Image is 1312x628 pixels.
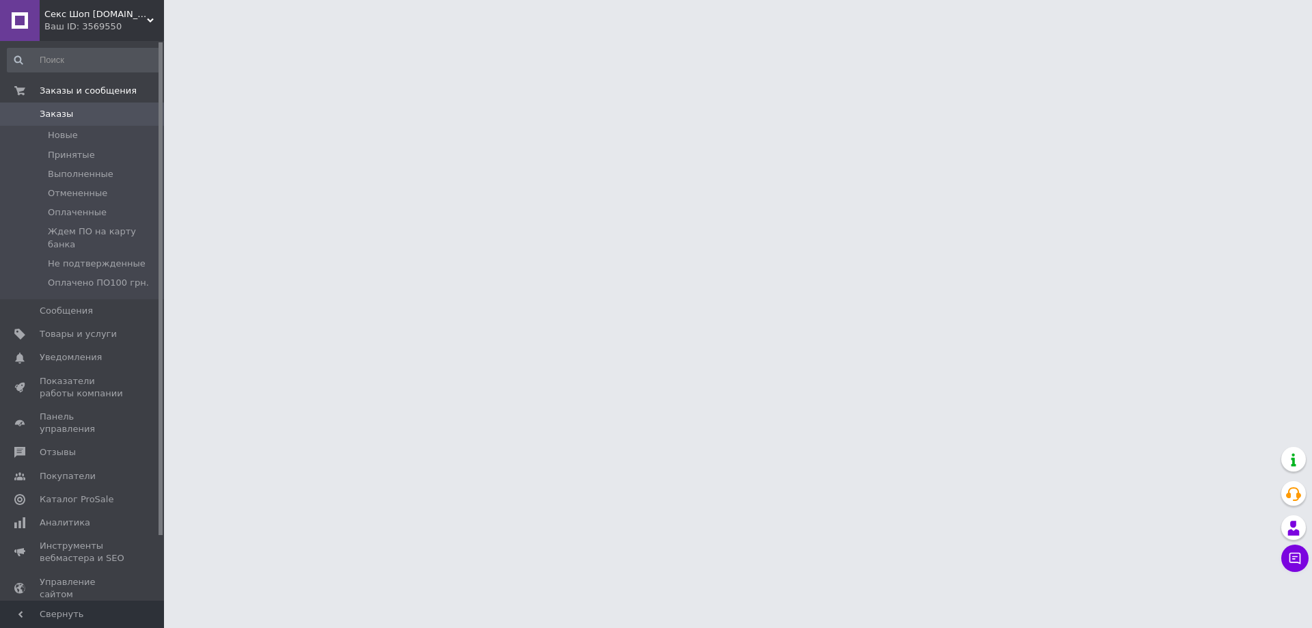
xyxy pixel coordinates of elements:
[40,446,76,459] span: Отзывы
[48,206,107,219] span: Оплаченные
[40,375,126,400] span: Показатели работы компании
[40,470,96,482] span: Покупатели
[40,576,126,601] span: Управление сайтом
[48,187,107,200] span: Отмененные
[40,328,117,340] span: Товары и услуги
[40,411,126,435] span: Панель управления
[1281,545,1309,572] button: Чат с покупателем
[40,305,93,317] span: Сообщения
[40,85,137,97] span: Заказы и сообщения
[40,517,90,529] span: Аналитика
[44,21,164,33] div: Ваш ID: 3569550
[40,351,102,364] span: Уведомления
[48,277,149,289] span: Оплачено ПО100 грн.
[48,129,78,141] span: Новые
[40,108,73,120] span: Заказы
[48,168,113,180] span: Выполненные
[40,540,126,564] span: Инструменты вебмастера и SEO
[7,48,161,72] input: Поиск
[48,226,160,250] span: Ждем ПО на карту банка
[48,258,146,270] span: Не подтвержденные
[44,8,147,21] span: Секс Шоп CRAZYLOVE.IN.UA
[48,149,95,161] span: Принятые
[40,493,113,506] span: Каталог ProSale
